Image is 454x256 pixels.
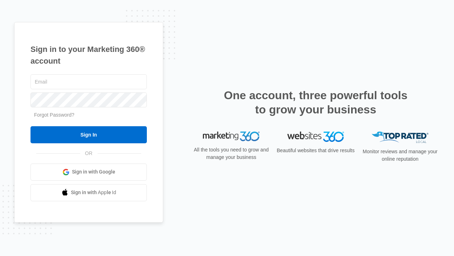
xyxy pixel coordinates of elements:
[31,164,147,181] a: Sign in with Google
[31,184,147,201] a: Sign in with Apple Id
[372,132,428,143] img: Top Rated Local
[276,147,355,154] p: Beautiful websites that drive results
[34,112,74,118] a: Forgot Password?
[360,148,440,163] p: Monitor reviews and manage your online reputation
[287,132,344,142] img: Websites 360
[192,146,271,161] p: All the tools you need to grow and manage your business
[31,74,147,89] input: Email
[31,43,147,67] h1: Sign in to your Marketing 360® account
[203,132,260,142] img: Marketing 360
[222,88,410,117] h2: One account, three powerful tools to grow your business
[71,189,116,196] span: Sign in with Apple Id
[31,126,147,143] input: Sign In
[80,150,98,157] span: OR
[72,168,115,176] span: Sign in with Google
